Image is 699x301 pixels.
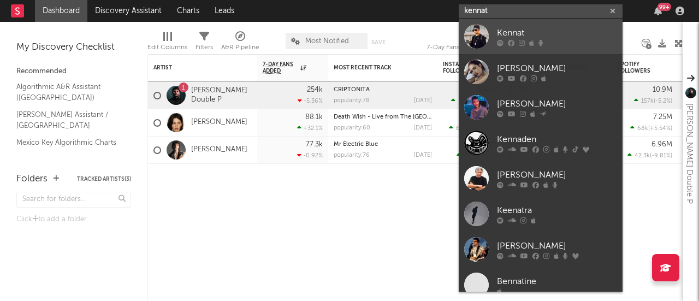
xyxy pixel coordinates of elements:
[457,152,497,159] div: ( )
[334,98,370,104] div: popularity: 78
[191,86,252,105] a: [PERSON_NAME] Double P
[16,41,131,54] div: My Discovery Checklist
[459,161,623,196] a: [PERSON_NAME]
[451,97,497,104] div: ( )
[650,126,671,132] span: +5.54 %
[637,126,648,132] span: 68k
[334,141,432,147] div: Mr Electric Blue
[443,61,481,74] div: Instagram Followers
[651,141,672,148] div: 6.96M
[426,27,508,59] div: 7-Day Fans Added (7-Day Fans Added)
[334,152,370,158] div: popularity: 76
[16,173,48,186] div: Folders
[147,41,187,54] div: Edit Columns
[641,98,654,104] span: 157k
[77,176,131,182] button: Tracked Artists(3)
[334,87,432,93] div: CRIPTONITA
[497,275,617,288] div: Bennatine
[334,125,370,131] div: popularity: 60
[459,196,623,232] a: Keenatra
[459,4,623,18] input: Search for artists
[627,152,672,159] div: ( )
[297,152,323,159] div: -0.92 %
[459,54,623,90] a: [PERSON_NAME]
[191,145,247,155] a: [PERSON_NAME]
[298,97,323,104] div: -5.36 %
[307,86,323,93] div: 254k
[191,118,247,127] a: [PERSON_NAME]
[334,114,475,120] a: Death Wish - Live from The [GEOGRAPHIC_DATA]
[458,98,473,104] span: 32.2k
[630,125,672,132] div: ( )
[16,65,131,78] div: Recommended
[456,126,472,132] span: 6.24k
[153,64,235,71] div: Artist
[497,62,617,75] div: [PERSON_NAME]
[459,19,623,54] a: Kennat
[306,141,323,148] div: 77.3k
[334,87,370,93] a: CRIPTONITA
[653,86,672,93] div: 10.9M
[221,41,259,54] div: A&R Pipeline
[221,27,259,59] div: A&R Pipeline
[414,98,432,104] div: [DATE]
[305,38,349,45] span: Most Notified
[653,114,672,121] div: 7.25M
[459,125,623,161] a: Kennaden
[334,114,432,120] div: Death Wish - Live from The O2 Arena
[497,168,617,181] div: [PERSON_NAME]
[497,26,617,39] div: Kennat
[497,204,617,217] div: Keenatra
[657,3,671,11] div: 99 +
[683,103,696,204] div: [PERSON_NAME] Double P
[655,98,671,104] span: -5.2 %
[16,109,120,131] a: [PERSON_NAME] Assistant / [GEOGRAPHIC_DATA]
[618,61,656,74] div: Spotify Followers
[334,141,378,147] a: Mr Electric Blue
[371,39,386,45] button: Save
[297,125,323,132] div: +32.1 %
[497,133,617,146] div: Kennaden
[263,61,298,74] span: 7-Day Fans Added
[305,114,323,121] div: 88.1k
[426,41,508,54] div: 7-Day Fans Added (7-Day Fans Added)
[334,64,416,71] div: Most Recent Track
[16,213,131,226] div: Click to add a folder.
[635,153,650,159] span: 42.3k
[414,125,432,131] div: [DATE]
[16,192,131,208] input: Search for folders...
[147,27,187,59] div: Edit Columns
[16,137,120,149] a: Mexico Key Algorithmic Charts
[459,232,623,267] a: [PERSON_NAME]
[497,239,617,252] div: [PERSON_NAME]
[449,125,497,132] div: ( )
[634,97,672,104] div: ( )
[651,153,671,159] span: -9.81 %
[196,27,213,59] div: Filters
[459,90,623,125] a: [PERSON_NAME]
[497,97,617,110] div: [PERSON_NAME]
[654,7,662,15] button: 99+
[196,41,213,54] div: Filters
[414,152,432,158] div: [DATE]
[16,81,120,103] a: Algorithmic A&R Assistant ([GEOGRAPHIC_DATA])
